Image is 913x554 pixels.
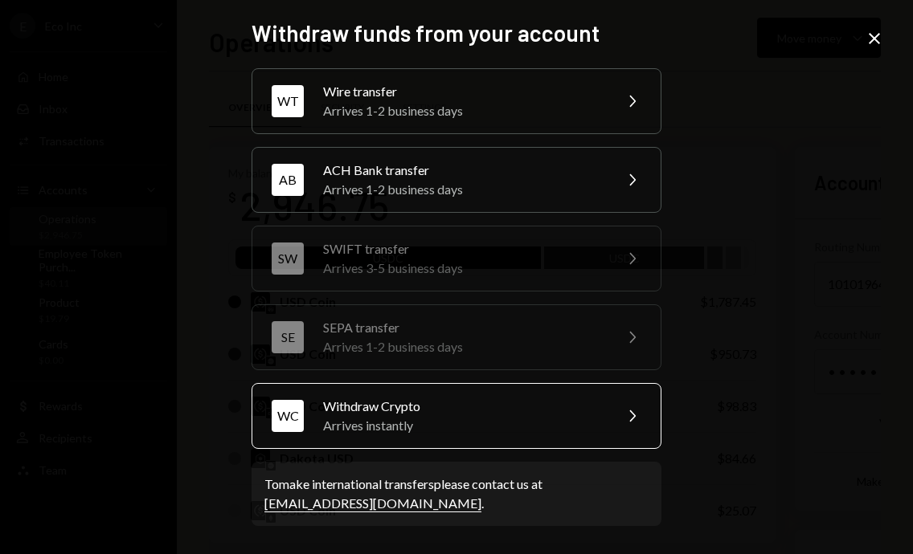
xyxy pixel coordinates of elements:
[252,383,661,449] button: WCWithdraw CryptoArrives instantly
[252,226,661,291] button: SWSWIFT transferArrives 3-5 business days
[252,68,661,134] button: WTWire transferArrives 1-2 business days
[323,180,603,199] div: Arrives 1-2 business days
[272,164,304,196] div: AB
[323,416,603,435] div: Arrives instantly
[272,85,304,117] div: WT
[264,475,649,513] div: To make international transfers please contact us at .
[252,18,661,49] h2: Withdraw funds from your account
[272,321,304,353] div: SE
[252,147,661,213] button: ABACH Bank transferArrives 1-2 business days
[323,161,603,180] div: ACH Bank transfer
[323,318,603,337] div: SEPA transfer
[323,101,603,120] div: Arrives 1-2 business days
[323,337,603,356] div: Arrives 1-2 business days
[264,495,481,512] a: [EMAIL_ADDRESS][DOMAIN_NAME]
[323,397,603,416] div: Withdraw Crypto
[323,259,603,278] div: Arrives 3-5 business days
[323,239,603,259] div: SWIFT transfer
[252,304,661,370] button: SESEPA transferArrives 1-2 business days
[272,400,304,432] div: WC
[272,242,304,275] div: SW
[323,82,603,101] div: Wire transfer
